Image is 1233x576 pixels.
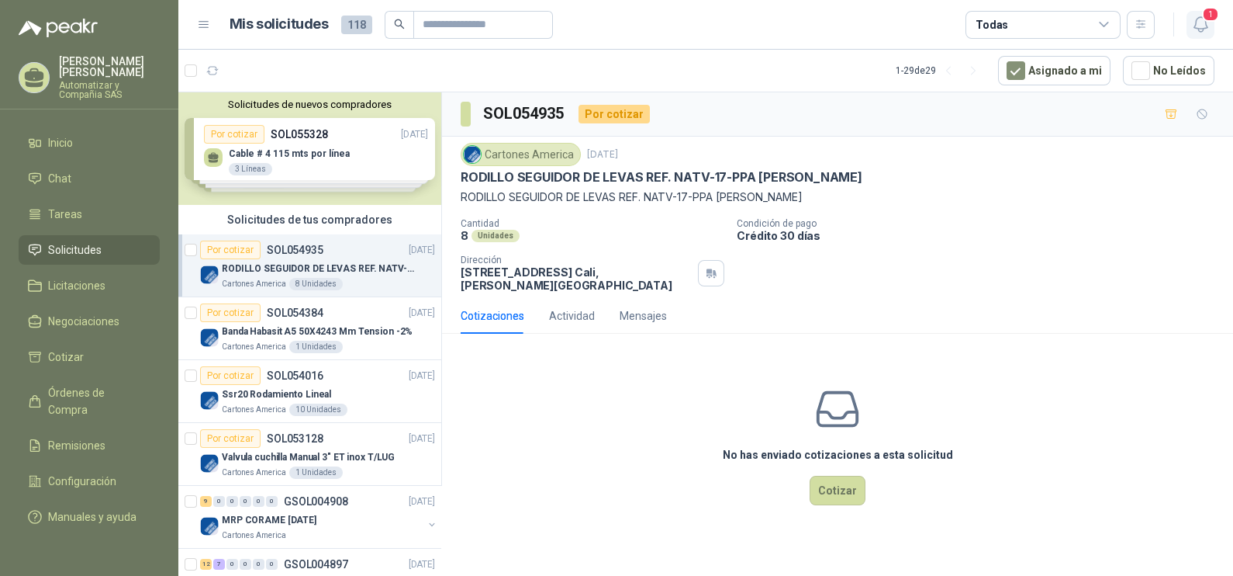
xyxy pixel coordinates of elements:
[48,241,102,259] span: Solicitudes
[48,134,73,151] span: Inicio
[19,235,160,265] a: Solicitudes
[240,496,251,507] div: 0
[59,81,160,99] p: Automatizar y Compañia SAS
[48,437,105,454] span: Remisiones
[461,255,692,265] p: Dirección
[200,492,438,542] a: 9 0 0 0 0 0 GSOL004908[DATE] Company LogoMRP CORAME [DATE]Cartones America
[178,234,441,297] a: Por cotizarSOL054935[DATE] Company LogoRODILLO SEGUIDOR DE LEVAS REF. NATV-17-PPA [PERSON_NAME]Ca...
[461,307,524,324] div: Cotizaciones
[200,304,261,322] div: Por cotizar
[240,559,251,570] div: 0
[896,58,986,83] div: 1 - 29 de 29
[409,369,435,383] p: [DATE]
[178,423,441,486] a: Por cotizarSOL053128[DATE] Company LogoValvula cuchilla Manual 3" ET inox T/LUGCartones America1 ...
[723,446,953,463] h3: No has enviado cotizaciones a esta solicitud
[222,529,286,542] p: Cartones America
[185,99,435,110] button: Solicitudes de nuevos compradores
[200,517,219,536] img: Company Logo
[284,496,348,507] p: GSOL004908
[19,342,160,372] a: Cotizar
[230,13,329,36] h1: Mis solicitudes
[19,307,160,336] a: Negociaciones
[289,341,343,353] div: 1 Unidades
[464,146,481,163] img: Company Logo
[579,105,650,123] div: Por cotizar
[620,307,667,324] div: Mensajes
[266,559,278,570] div: 0
[289,278,343,290] div: 8 Unidades
[587,147,618,162] p: [DATE]
[549,307,595,324] div: Actividad
[461,218,724,229] p: Cantidad
[226,559,238,570] div: 0
[461,143,581,166] div: Cartones America
[998,56,1110,85] button: Asignado a mi
[48,349,84,366] span: Cotizar
[19,431,160,460] a: Remisiones
[48,170,71,187] span: Chat
[200,241,261,259] div: Por cotizar
[19,164,160,193] a: Chat
[222,450,395,465] p: Valvula cuchilla Manual 3" ET inox T/LUG
[200,429,261,448] div: Por cotizar
[1186,11,1214,39] button: 1
[461,229,468,242] p: 8
[19,200,160,229] a: Tareas
[267,370,323,381] p: SOL054016
[341,16,372,34] span: 118
[461,189,1214,206] p: RODILLO SEGUIDOR DE LEVAS REF. NATV-17-PPA [PERSON_NAME]
[222,467,286,479] p: Cartones America
[19,19,98,37] img: Logo peakr
[810,476,865,505] button: Cotizar
[461,169,862,186] p: RODILLO SEGUIDOR DE LEVAS REF. NATV-17-PPA [PERSON_NAME]
[394,19,405,29] span: search
[48,313,119,330] span: Negociaciones
[222,324,413,339] p: Banda Habasit A5 50X4243 Mm Tension -2%
[222,387,331,402] p: Ssr20 Rodamiento Lineal
[48,508,136,526] span: Manuales y ayuda
[200,391,219,410] img: Company Logo
[222,278,286,290] p: Cartones America
[409,494,435,509] p: [DATE]
[289,404,347,416] div: 10 Unidades
[48,206,82,223] span: Tareas
[48,277,105,294] span: Licitaciones
[19,378,160,425] a: Órdenes de Compra
[178,205,441,234] div: Solicitudes de tus compradores
[409,557,435,572] p: [DATE]
[266,496,278,507] div: 0
[409,432,435,446] p: [DATE]
[178,360,441,423] a: Por cotizarSOL054016[DATE] Company LogoSsr20 Rodamiento LinealCartones America10 Unidades
[226,496,238,507] div: 0
[409,306,435,321] p: [DATE]
[178,297,441,360] a: Por cotizarSOL054384[DATE] Company LogoBanda Habasit A5 50X4243 Mm Tension -2%Cartones America1 U...
[267,307,323,318] p: SOL054384
[409,243,435,258] p: [DATE]
[200,496,212,507] div: 9
[200,454,219,473] img: Company Logo
[222,404,286,416] p: Cartones America
[48,473,116,490] span: Configuración
[178,92,441,205] div: Solicitudes de nuevos compradoresPor cotizarSOL055328[DATE] Cable # 4 115 mts por línea3 LíneasPo...
[19,128,160,158] a: Inicio
[200,559,212,570] div: 12
[1123,56,1214,85] button: No Leídos
[222,513,316,528] p: MRP CORAME [DATE]
[267,433,323,444] p: SOL053128
[200,328,219,347] img: Company Logo
[976,16,1008,33] div: Todas
[59,56,160,78] p: [PERSON_NAME] [PERSON_NAME]
[200,265,219,284] img: Company Logo
[737,229,1227,242] p: Crédito 30 días
[461,265,692,292] p: [STREET_ADDRESS] Cali , [PERSON_NAME][GEOGRAPHIC_DATA]
[289,467,343,479] div: 1 Unidades
[737,218,1227,229] p: Condición de pago
[222,262,415,276] p: RODILLO SEGUIDOR DE LEVAS REF. NATV-17-PPA [PERSON_NAME]
[284,559,348,570] p: GSOL004897
[483,102,566,126] h3: SOL054935
[471,230,520,242] div: Unidades
[19,271,160,300] a: Licitaciones
[213,496,225,507] div: 0
[253,559,264,570] div: 0
[213,559,225,570] div: 7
